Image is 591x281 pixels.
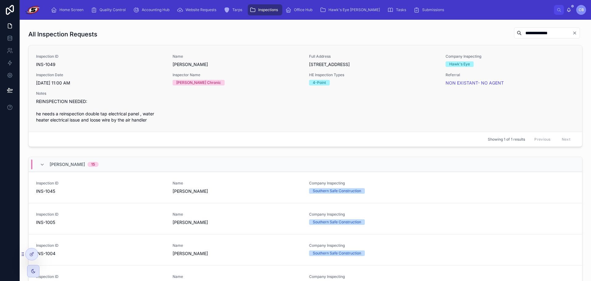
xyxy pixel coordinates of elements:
span: Name [173,274,302,279]
a: Home Screen [49,4,88,15]
span: Inspection ID [36,243,165,248]
span: Company Inspecting [309,212,438,217]
a: Website Requests [175,4,221,15]
span: Inspector Name [173,72,302,77]
span: [PERSON_NAME] [173,219,302,225]
div: Hawk's Eye [449,61,470,67]
span: Inspection ID [36,212,165,217]
div: Southern Safe Construction [313,250,361,256]
span: Office Hub [294,7,312,12]
div: scrollable content [46,3,554,17]
a: Inspection IDINS-1005Name[PERSON_NAME]Company InspectingSouthern Safe Construction [29,203,582,234]
span: Inspection ID [36,54,165,59]
h1: All Inspection Requests [28,30,97,39]
span: Tasks [396,7,406,12]
span: Quality Control [100,7,126,12]
a: NON EXISTANT- NO AGENT [446,80,504,86]
a: Office Hub [283,4,317,15]
span: Submissions [422,7,444,12]
span: INS-1005 [36,219,165,225]
span: Inspection ID [36,181,165,186]
a: Tasks [385,4,410,15]
span: HE Inspection Types [309,72,438,77]
span: Referral [446,72,575,77]
img: App logo [25,5,41,15]
span: Company Inspecting [309,274,438,279]
span: INS-1004 [36,250,165,257]
span: Name [173,212,302,217]
span: Name [173,54,302,59]
span: Name [173,243,302,248]
span: Accounting Hub [142,7,169,12]
a: Submissions [412,4,448,15]
span: INS-1049 [36,61,165,68]
span: Company Inspecting [446,54,575,59]
span: Full Address [309,54,438,59]
span: INS-1045 [36,188,165,194]
div: Southern Safe Construction [313,219,361,225]
a: Accounting Hub [131,4,174,15]
span: Tarps [232,7,242,12]
a: Inspection IDINS-1049Name[PERSON_NAME]Full Address[STREET_ADDRESS]Company InspectingHawk's EyeIns... [29,45,582,132]
span: Inspection ID [36,274,165,279]
span: Name [173,181,302,186]
span: CB [579,7,584,12]
span: [STREET_ADDRESS] [309,61,438,68]
a: Inspection IDINS-1045Name[PERSON_NAME]Company InspectingSouthern Safe Construction [29,172,582,203]
div: Southern Safe Construction [313,188,361,194]
a: Hawk's Eye [PERSON_NAME] [318,4,384,15]
span: Hawk's Eye [PERSON_NAME] [328,7,380,12]
a: Tarps [222,4,247,15]
span: Notes [36,91,165,96]
span: [PERSON_NAME] [173,61,302,68]
span: [PERSON_NAME] [173,188,302,194]
div: [PERSON_NAME] Chronic [176,80,221,85]
button: Clear [572,31,580,35]
span: Home Screen [59,7,84,12]
a: Inspections [248,4,282,15]
a: Inspection IDINS-1004Name[PERSON_NAME]Company InspectingSouthern Safe Construction [29,234,582,265]
span: [PERSON_NAME] [173,250,302,257]
div: 15 [91,162,95,167]
span: Company Inspecting [309,181,438,186]
span: Website Requests [185,7,216,12]
a: Quality Control [89,4,130,15]
span: REINSPECTION NEEDED: he needs a reinspection double tap electrical panel , water heater electrica... [36,98,165,123]
span: [DATE] 11:00 AM [36,80,165,86]
span: Showing 1 of 1 results [488,137,525,142]
span: Inspections [258,7,278,12]
span: [PERSON_NAME] [50,161,85,167]
span: Company Inspecting [309,243,438,248]
span: Inspection Date [36,72,165,77]
div: 4-Point [313,80,326,85]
